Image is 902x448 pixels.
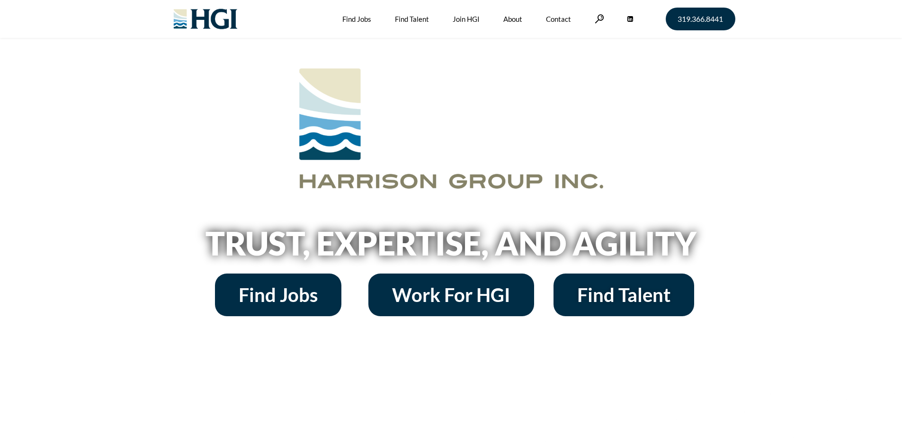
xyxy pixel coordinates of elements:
[678,15,723,23] span: 319.366.8441
[215,274,341,316] a: Find Jobs
[577,285,670,304] span: Find Talent
[666,8,735,30] a: 319.366.8441
[392,285,510,304] span: Work For HGI
[368,274,534,316] a: Work For HGI
[595,14,604,23] a: Search
[239,285,318,304] span: Find Jobs
[181,227,721,259] h2: Trust, Expertise, and Agility
[554,274,694,316] a: Find Talent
